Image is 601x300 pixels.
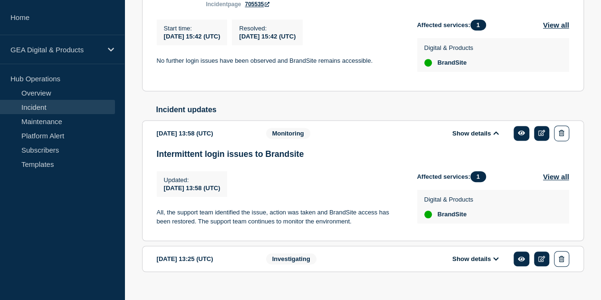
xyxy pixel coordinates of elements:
p: Start time : [164,25,220,32]
p: page [206,1,241,8]
a: 705535 [245,1,269,8]
span: Affected services: [417,19,491,30]
span: 1 [470,19,486,30]
div: [DATE] 13:25 (UTC) [157,251,252,267]
span: [DATE] 15:42 (UTC) [239,33,296,40]
span: [DATE] 13:58 (UTC) [164,184,220,192]
span: incident [206,1,228,8]
p: No further login issues have been observed and BrandSite remains accessible. [157,57,402,65]
p: Digital & Products [424,196,473,203]
p: Updated : [164,176,220,184]
span: Monitoring [266,128,310,139]
span: Investigating [266,253,316,264]
button: View all [543,19,569,30]
h2: Incident updates [156,106,584,114]
span: BrandSite [438,211,467,218]
div: up [424,211,432,218]
p: All, the support team identified the issue, action was taken and BrandSite access has been restor... [157,208,402,226]
span: Affected services: [417,171,491,182]
h3: Intermittent login issues to Brandsite [157,149,569,159]
span: 1 [470,171,486,182]
p: Resolved : [239,25,296,32]
button: Show details [449,255,502,263]
span: [DATE] 15:42 (UTC) [164,33,220,40]
p: GEA Digital & Products [10,46,102,54]
p: Digital & Products [424,44,473,51]
span: BrandSite [438,59,467,67]
div: [DATE] 13:58 (UTC) [157,126,252,141]
button: View all [543,171,569,182]
button: Show details [449,129,502,137]
div: up [424,59,432,67]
